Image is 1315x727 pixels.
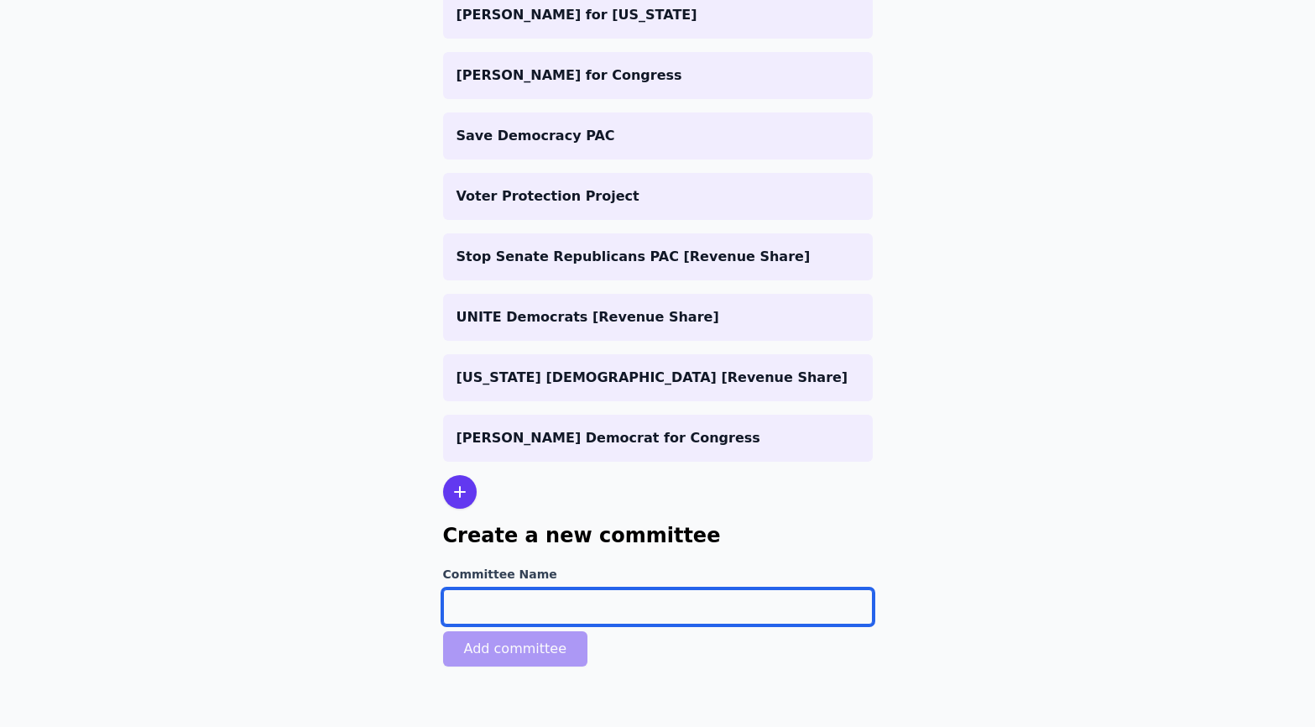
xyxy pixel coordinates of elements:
[443,294,873,341] a: UNITE Democrats [Revenue Share]
[457,307,859,327] p: UNITE Democrats [Revenue Share]
[443,112,873,160] a: Save Democracy PAC
[443,415,873,462] a: [PERSON_NAME] Democrat for Congress
[457,126,859,146] p: Save Democracy PAC
[443,233,873,280] a: Stop Senate Republicans PAC [Revenue Share]
[457,368,859,388] p: [US_STATE] [DEMOGRAPHIC_DATA] [Revenue Share]
[457,5,859,25] p: [PERSON_NAME] for [US_STATE]
[457,186,859,207] p: Voter Protection Project
[457,247,859,267] p: Stop Senate Republicans PAC [Revenue Share]
[443,52,873,99] a: [PERSON_NAME] for Congress
[443,566,873,583] label: Committee Name
[457,428,859,448] p: [PERSON_NAME] Democrat for Congress
[443,522,873,549] h1: Create a new committee
[443,173,873,220] a: Voter Protection Project
[457,65,859,86] p: [PERSON_NAME] for Congress
[443,354,873,401] a: [US_STATE] [DEMOGRAPHIC_DATA] [Revenue Share]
